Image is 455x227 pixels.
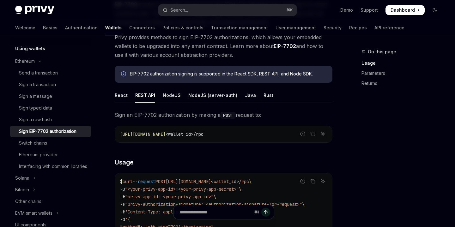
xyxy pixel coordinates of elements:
span: \ [249,179,252,184]
h5: Using wallets [15,45,45,52]
a: Connectors [129,20,155,35]
span: $ [120,179,123,184]
a: API reference [374,20,404,35]
a: Basics [43,20,58,35]
span: d [234,179,236,184]
div: Solana [15,174,29,182]
span: Sign an EIP-7702 authorization by making a request to: [115,111,332,119]
a: Sign a raw hash [10,114,91,125]
span: \ [302,201,305,207]
div: NodeJS [163,88,181,103]
div: Sign EIP-7702 authorization [19,128,76,135]
span: > [236,179,239,184]
span: Dashboard [391,7,415,13]
span: -u [120,186,125,192]
a: Demo [340,7,353,13]
button: Copy the contents from the code block [309,177,317,185]
a: Parameters [361,68,445,78]
img: dark logo [15,6,54,15]
a: User management [276,20,316,35]
button: Ask AI [319,177,327,185]
span: [URL][DOMAIN_NAME] [120,131,166,137]
div: Other chains [15,198,41,205]
a: Recipes [349,20,367,35]
div: Sign a message [19,93,52,100]
div: Ethereum provider [19,151,58,158]
div: Sign a transaction [19,81,56,88]
button: Toggle Ethereum section [10,56,91,67]
a: Security [324,20,342,35]
span: <wallet_id>/rpc [166,131,203,137]
a: Authentication [65,20,98,35]
a: Returns [361,78,445,88]
a: Support [361,7,378,13]
span: "<your-privy-app-id>:<your-privy-app-secret>" [125,186,239,192]
span: POST [155,179,166,184]
a: Other chains [10,196,91,207]
div: Rust [264,88,273,103]
input: Ask a question... [180,205,252,219]
button: Open search [158,4,296,16]
span: \ [214,194,216,200]
span: /rpc [239,179,249,184]
a: Transaction management [211,20,268,35]
span: Privy provides methods to sign EIP-7702 authorizations, which allows your embedded wallets to be ... [115,33,332,59]
span: wallet_i [214,179,234,184]
span: Usage [115,158,134,167]
div: Sign typed data [19,104,52,112]
code: POST [221,112,236,119]
div: React [115,88,128,103]
div: EIP-7702 authorization signing is supported in the React SDK, REST API, and Node SDK. [130,71,326,78]
a: Sign EIP-7702 authorization [10,126,91,137]
button: Copy the contents from the code block [309,130,317,138]
span: -H [120,194,125,200]
div: NodeJS (server-auth) [188,88,237,103]
svg: Info [121,71,127,78]
button: Toggle dark mode [430,5,440,15]
a: Ethereum provider [10,149,91,160]
a: Sign typed data [10,102,91,114]
button: Report incorrect code [299,177,307,185]
div: Send a transaction [19,69,58,77]
a: Welcome [15,20,35,35]
a: EIP-7702 [274,43,296,50]
div: Switch chains [19,139,47,147]
button: Ask AI [319,130,327,138]
div: Search... [170,6,188,14]
span: On this page [368,48,396,56]
a: Wallets [105,20,122,35]
div: REST API [135,88,155,103]
a: Usage [361,58,445,68]
span: \ [239,186,241,192]
div: EVM smart wallets [15,209,52,217]
button: Toggle Solana section [10,172,91,184]
div: Interfacing with common libraries [19,163,87,170]
button: Send message [261,208,270,217]
div: Ethereum [15,57,35,65]
a: Interfacing with common libraries [10,161,91,172]
span: --request [133,179,155,184]
a: Sign a message [10,91,91,102]
a: Policies & controls [162,20,203,35]
span: < [211,179,214,184]
div: Bitcoin [15,186,29,194]
span: "privy-app-id: <your-privy-app-id>" [125,194,214,200]
span: "privy-authorization-signature: <authorization-signature-for-request>" [125,201,302,207]
a: Send a transaction [10,67,91,79]
span: -H [120,201,125,207]
button: Report incorrect code [299,130,307,138]
div: Sign a raw hash [19,116,52,123]
span: ⌘ K [286,8,293,13]
a: Switch chains [10,137,91,149]
div: Java [245,88,256,103]
span: [URL][DOMAIN_NAME] [166,179,211,184]
a: Sign a transaction [10,79,91,90]
a: Dashboard [385,5,425,15]
button: Toggle Bitcoin section [10,184,91,195]
span: curl [123,179,133,184]
button: Toggle EVM smart wallets section [10,207,91,219]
